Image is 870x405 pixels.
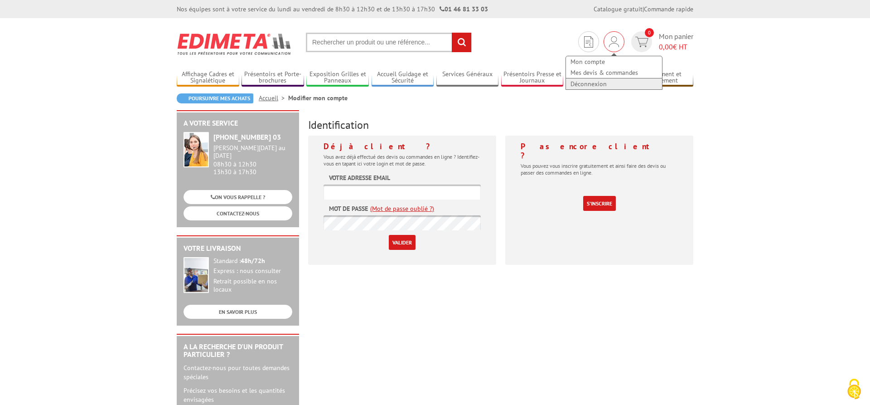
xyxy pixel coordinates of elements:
p: Précisez vos besoins et les quantités envisagées [184,386,292,404]
a: EN SAVOIR PLUS [184,305,292,319]
h4: Déjà client ? [324,142,481,151]
label: Votre adresse email [329,173,390,182]
img: devis rapide [584,36,593,48]
p: Vous pouvez vous inscrire gratuitement et ainsi faire des devis ou passer des commandes en ligne. [521,162,678,176]
img: widget-service.jpg [184,132,209,167]
div: | [594,5,693,14]
img: Edimeta [177,27,292,61]
span: 0 [645,28,654,37]
a: Poursuivre mes achats [177,93,253,103]
li: Modifier mon compte [288,93,348,102]
strong: 48h/72h [241,257,265,265]
div: Express : nous consulter [213,267,292,275]
a: Affichage Cadres et Signalétique [177,70,239,85]
a: Accueil [259,94,288,102]
span: € HT [659,42,693,52]
div: Retrait possible en nos locaux [213,278,292,294]
a: ON VOUS RAPPELLE ? [184,190,292,204]
div: Nos équipes sont à votre service du lundi au vendredi de 8h30 à 12h30 et de 13h30 à 17h30 [177,5,488,14]
p: Contactez-nous pour toutes demandes spéciales [184,363,292,381]
a: Présentoirs Presse et Journaux [501,70,564,85]
a: Catalogue gratuit [594,5,643,13]
img: devis rapide [635,37,648,47]
input: Rechercher un produit ou une référence... [306,33,472,52]
h2: A votre service [184,119,292,127]
a: Accueil Guidage et Sécurité [372,70,434,85]
h2: Votre livraison [184,244,292,253]
img: widget-livraison.jpg [184,257,209,293]
label: Mot de passe [329,204,368,213]
span: 0,00 [659,42,673,51]
a: Exposition Grilles et Panneaux [306,70,369,85]
a: Commande rapide [644,5,693,13]
button: Cookies (fenêtre modale) [838,374,870,405]
div: 08h30 à 12h30 13h30 à 17h30 [213,144,292,176]
a: Mon compte [566,56,662,67]
div: Standard : [213,257,292,265]
img: devis rapide [609,36,619,47]
a: (Mot de passe oublié ?) [370,204,434,213]
div: Mon compte Mes devis & commandes Déconnexion [604,31,624,52]
input: Valider [389,235,416,250]
h2: A la recherche d'un produit particulier ? [184,343,292,359]
img: Cookies (fenêtre modale) [843,378,865,400]
strong: 01 46 81 33 03 [440,5,488,13]
a: Déconnexion [566,78,662,89]
a: Services Généraux [436,70,499,85]
a: Mes devis & commandes [566,67,662,78]
div: [PERSON_NAME][DATE] au [DATE] [213,144,292,160]
a: S'inscrire [583,196,616,211]
strong: [PHONE_NUMBER] 03 [213,132,281,142]
p: Vous avez déjà effectué des devis ou commandes en ligne ? Identifiez-vous en tapant ici votre log... [324,153,481,167]
a: Présentoirs et Porte-brochures [242,70,304,85]
a: devis rapide 0 Mon panier 0,00€ HT [629,31,693,52]
a: CONTACTEZ-NOUS [184,206,292,220]
h4: Pas encore client ? [521,142,678,160]
span: Mon panier [659,31,693,52]
input: rechercher [452,33,471,52]
h3: Identification [308,119,693,131]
